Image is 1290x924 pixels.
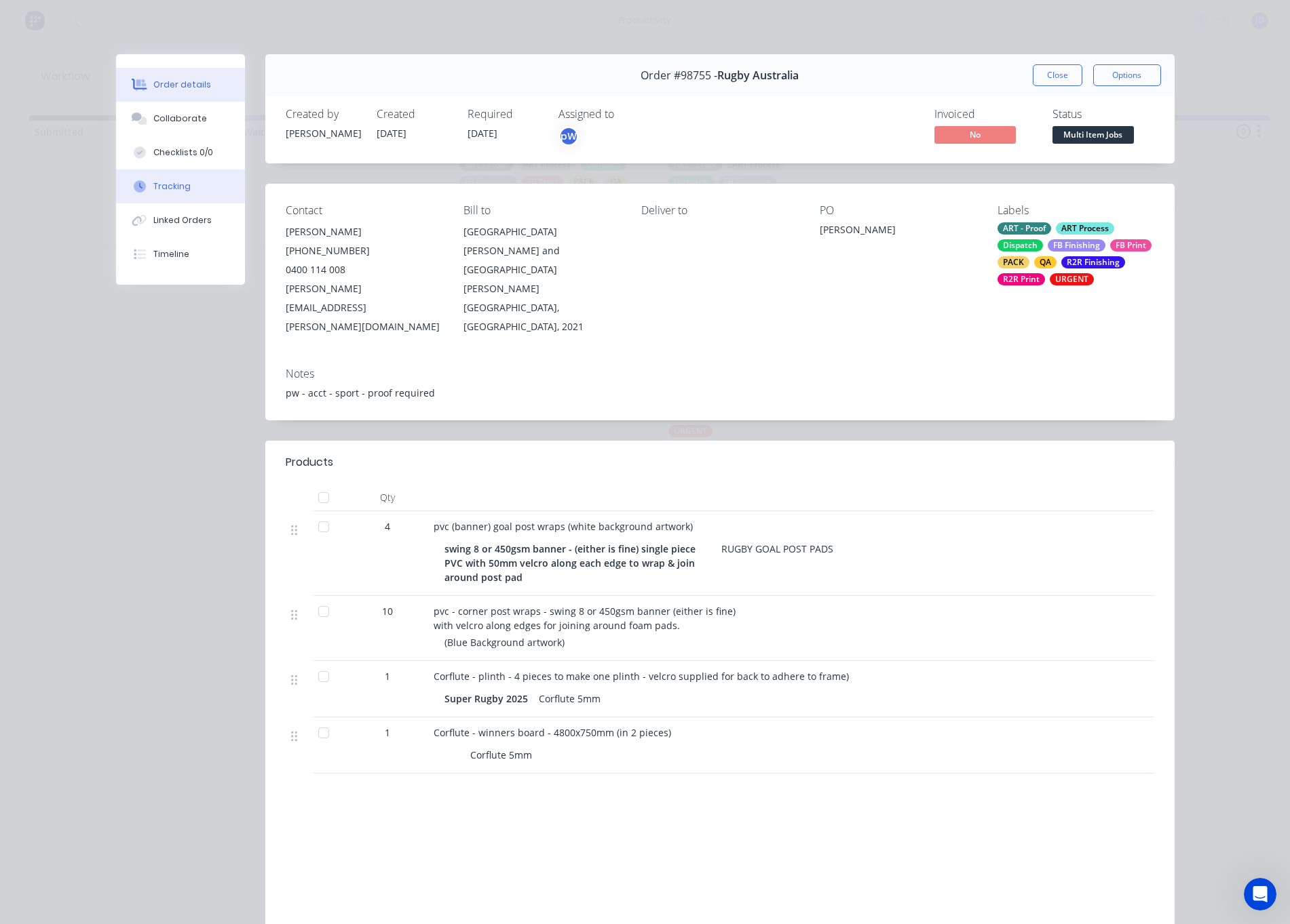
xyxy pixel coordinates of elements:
[998,239,1043,252] div: Dispatch
[641,69,717,82] span: Order #98755 -
[434,520,693,533] span: pvc (banner) goal post wraps (white background artwork)
[463,222,620,336] div: [GEOGRAPHIC_DATA][PERSON_NAME] and [GEOGRAPHIC_DATA][PERSON_NAME][GEOGRAPHIC_DATA], [GEOGRAPHIC_D...
[1244,878,1276,910] iframe: Intercom live chat
[286,241,442,260] div: [PHONE_NUMBER]
[1093,64,1161,86] button: Options
[286,126,360,140] div: [PERSON_NAME]
[116,102,245,136] button: Collaborate
[286,222,442,336] div: [PERSON_NAME][PHONE_NUMBER]0400 114 008[PERSON_NAME][EMAIL_ADDRESS][PERSON_NAME][DOMAIN_NAME]
[434,605,736,632] span: pvc - corner post wraps - swing 8 or 450gsm banner (either is fine) with velcro along edges for j...
[1052,108,1154,121] div: Status
[444,636,565,649] span: (Blue Background artwork)
[717,69,799,82] span: Rugby Australia
[153,248,189,260] div: Timeline
[1052,126,1134,143] span: Multi Item Jobs
[1061,256,1125,268] div: R2R Finishing
[286,279,442,336] div: [PERSON_NAME][EMAIL_ADDRESS][PERSON_NAME][DOMAIN_NAME]
[558,108,694,121] div: Assigned to
[463,298,620,336] div: [GEOGRAPHIC_DATA], [GEOGRAPHIC_DATA], 2021
[286,260,442,279] div: 0400 114 008
[1034,256,1057,268] div: QA
[116,136,245,169] button: Checklists 0/0
[998,256,1029,268] div: PACK
[1056,222,1114,235] div: ART Process
[463,222,620,298] div: [GEOGRAPHIC_DATA][PERSON_NAME] and [GEOGRAPHIC_DATA][PERSON_NAME]
[385,669,390,683] span: 1
[434,726,671,739] span: Corflute - winners board - 4800x750mm (in 2 pieces)
[998,222,1051,235] div: ART - Proof
[116,68,245,102] button: Order details
[153,180,191,193] div: Tracking
[385,519,390,534] span: 4
[434,670,849,683] span: Corflute - plinth - 4 pieces to make one plinth - velcro supplied for back to adhere to frame)
[934,108,1036,121] div: Invoiced
[1033,64,1082,86] button: Close
[998,204,1154,217] div: Labels
[116,203,245,237] button: Linked Orders
[385,725,390,740] span: 1
[377,127,406,140] span: [DATE]
[463,204,620,217] div: Bill to
[286,454,333,470] div: Products
[116,237,245,271] button: Timeline
[286,367,1154,380] div: Notes
[468,108,542,121] div: Required
[1050,273,1094,285] div: URGENT
[382,604,393,618] span: 10
[286,204,442,217] div: Contact
[820,204,976,217] div: PO
[153,146,213,159] div: Checklists 0/0
[820,222,976,241] div: [PERSON_NAME]
[558,126,579,146] button: pW
[444,689,533,708] div: Super Rugby 2025
[153,79,211,91] div: Order details
[716,539,839,559] div: RUGBY GOAL POST PADS
[533,689,606,708] div: Corflute 5mm
[1048,239,1105,252] div: FB Finishing
[641,204,797,217] div: Deliver to
[153,113,207,125] div: Collaborate
[286,386,1154,400] div: pw - acct - sport - proof required
[286,222,442,241] div: [PERSON_NAME]
[465,745,537,765] div: Corflute 5mm
[998,273,1045,285] div: R2R Print
[153,214,212,226] div: Linked Orders
[347,484,428,511] div: Qty
[286,108,360,121] div: Created by
[934,126,1016,143] span: No
[1052,126,1134,146] button: Multi Item Jobs
[1110,239,1152,252] div: FB Print
[444,539,716,587] div: swing 8 or 450gsm banner - (either is fine) single piece PVC with 50mm velcro along each edge to ...
[468,127,497,140] span: [DATE]
[116,169,245,203] button: Tracking
[377,108,451,121] div: Created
